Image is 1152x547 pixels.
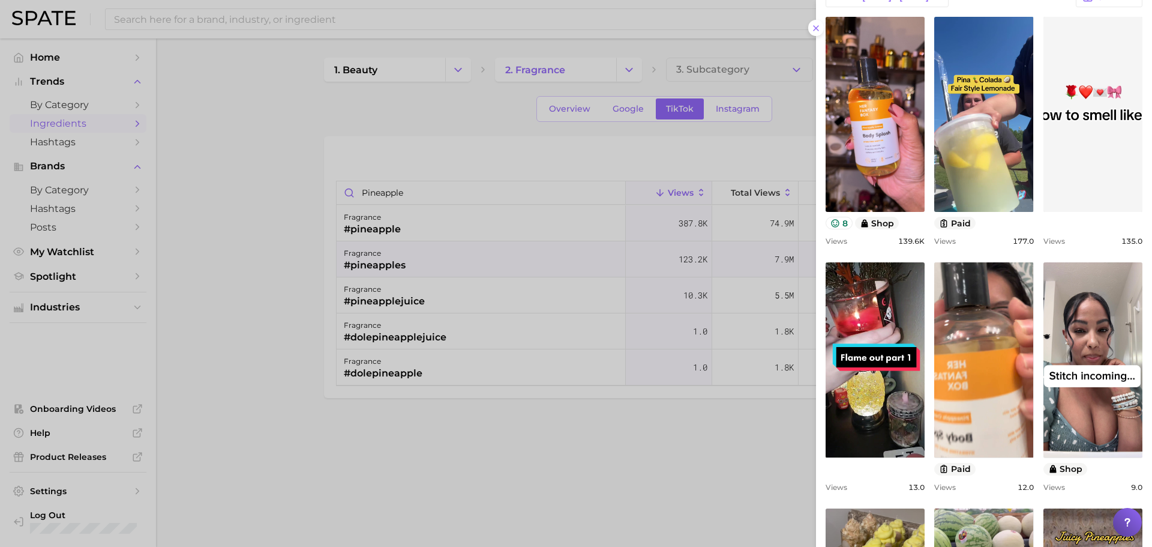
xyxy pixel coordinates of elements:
span: 9.0 [1131,483,1142,492]
span: Views [1043,483,1065,492]
button: 8 [826,217,853,229]
span: Views [1043,237,1065,246]
span: Views [934,483,956,492]
span: Views [934,237,956,246]
span: Views [826,483,847,492]
span: 177.0 [1013,237,1034,246]
button: shop [1043,463,1088,476]
span: 13.0 [908,483,925,492]
button: shop [855,217,899,229]
span: Views [826,237,847,246]
span: 135.0 [1121,237,1142,246]
span: 12.0 [1018,483,1034,492]
span: 139.6k [898,237,925,246]
button: paid [934,463,976,476]
button: paid [934,217,976,229]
